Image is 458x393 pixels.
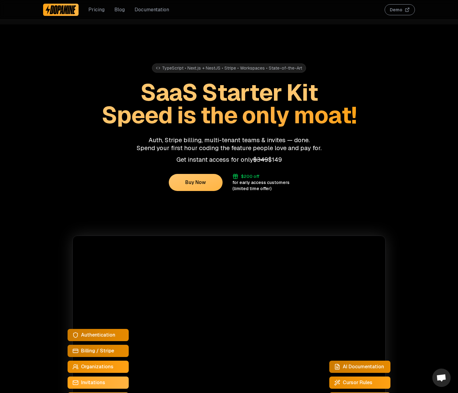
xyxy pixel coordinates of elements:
span: Billing / Stripe [81,347,114,355]
img: Dopamine [46,5,76,15]
span: Authentication [81,331,115,339]
div: (limited time offer) [232,186,271,192]
div: $200 off [241,173,259,179]
span: Cursor Rules [343,379,372,386]
span: SaaS Starter Kit [140,78,318,107]
button: Demo [385,4,415,15]
div: for early access customers [232,179,290,186]
a: Billing / Stripe [68,345,129,357]
span: Organizations [81,363,113,370]
a: Blog [114,6,125,13]
a: Pricing [88,6,105,13]
span: $349 [253,156,268,164]
p: Get instant access for only $149 [43,156,415,164]
button: Buy Now [169,174,223,191]
a: Dopamine [43,4,79,16]
span: Speed is the only moat! [102,100,356,130]
p: Auth, Stripe billing, multi-tenant teams & invites — done. Spend your first hour coding the featu... [43,136,415,152]
span: Invitations [81,379,105,386]
a: Authentication [68,329,129,341]
div: Open chat [432,369,451,387]
div: TypeScript • Next.js + NestJS • Stripe • Workspaces • State-of-the-Art [152,63,306,73]
a: Documentation [135,6,169,13]
span: AI Documentation [343,363,384,370]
